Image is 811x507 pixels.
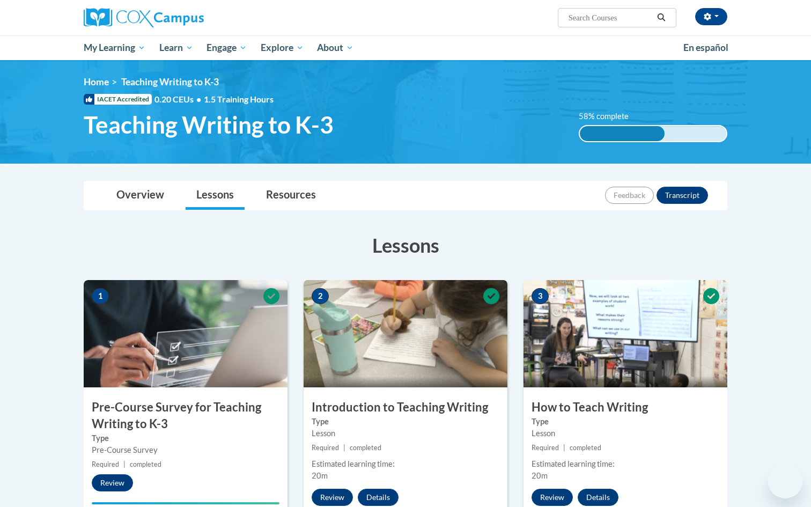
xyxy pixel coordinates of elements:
[524,280,727,387] img: Course Image
[563,444,565,452] span: |
[152,35,200,60] a: Learn
[683,42,728,53] span: En español
[77,35,152,60] a: My Learning
[154,93,204,105] span: 0.20 CEUs
[255,181,327,210] a: Resources
[84,41,145,54] span: My Learning
[92,432,279,444] label: Type
[254,35,311,60] a: Explore
[121,76,219,87] span: Teaching Writing to K-3
[261,41,304,54] span: Explore
[312,428,499,439] div: Lesson
[159,41,193,54] span: Learn
[312,471,328,480] span: 20m
[196,94,201,104] span: •
[532,288,549,304] span: 3
[84,232,727,259] h3: Lessons
[106,181,175,210] a: Overview
[304,399,507,416] h3: Introduction to Teaching Writing
[605,187,654,204] button: Feedback
[312,288,329,304] span: 2
[312,489,353,506] button: Review
[204,94,274,104] span: 1.5 Training Hours
[311,35,361,60] a: About
[695,8,727,25] button: Account Settings
[68,35,743,60] div: Main menu
[350,444,381,452] span: completed
[92,460,119,468] span: Required
[207,41,247,54] span: Engage
[186,181,245,210] a: Lessons
[580,126,665,141] div: 58% complete
[312,458,499,470] div: Estimated learning time:
[567,11,653,24] input: Search Courses
[532,444,559,452] span: Required
[200,35,254,60] a: Engage
[84,76,109,87] a: Home
[570,444,601,452] span: completed
[317,41,353,54] span: About
[92,444,279,456] div: Pre-Course Survey
[312,444,339,452] span: Required
[768,464,802,498] iframe: Button to launch messaging window
[532,428,719,439] div: Lesson
[92,502,279,504] div: Your progress
[676,36,735,59] a: En español
[123,460,126,468] span: |
[578,489,618,506] button: Details
[657,187,708,204] button: Transcript
[524,399,727,416] h3: How to Teach Writing
[84,399,287,432] h3: Pre-Course Survey for Teaching Writing to K-3
[84,111,334,139] span: Teaching Writing to K-3
[84,8,287,27] a: Cox Campus
[84,8,204,27] img: Cox Campus
[532,416,719,428] label: Type
[312,416,499,428] label: Type
[532,458,719,470] div: Estimated learning time:
[532,471,548,480] span: 20m
[84,280,287,387] img: Course Image
[579,111,640,122] label: 58% complete
[653,11,669,24] button: Search
[532,489,573,506] button: Review
[92,288,109,304] span: 1
[130,460,161,468] span: completed
[343,444,345,452] span: |
[84,94,152,105] span: IACET Accredited
[304,280,507,387] img: Course Image
[358,489,399,506] button: Details
[92,474,133,491] button: Review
